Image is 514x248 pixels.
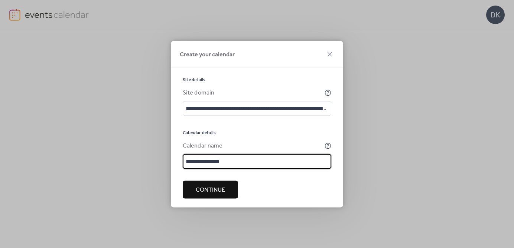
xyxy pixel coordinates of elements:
div: Site domain [183,88,323,97]
span: Continue [196,185,225,194]
button: Continue [183,181,238,198]
span: Calendar details [183,130,216,136]
span: Create your calendar [180,50,235,59]
span: Site details [183,77,205,83]
div: Calendar name [183,141,323,150]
